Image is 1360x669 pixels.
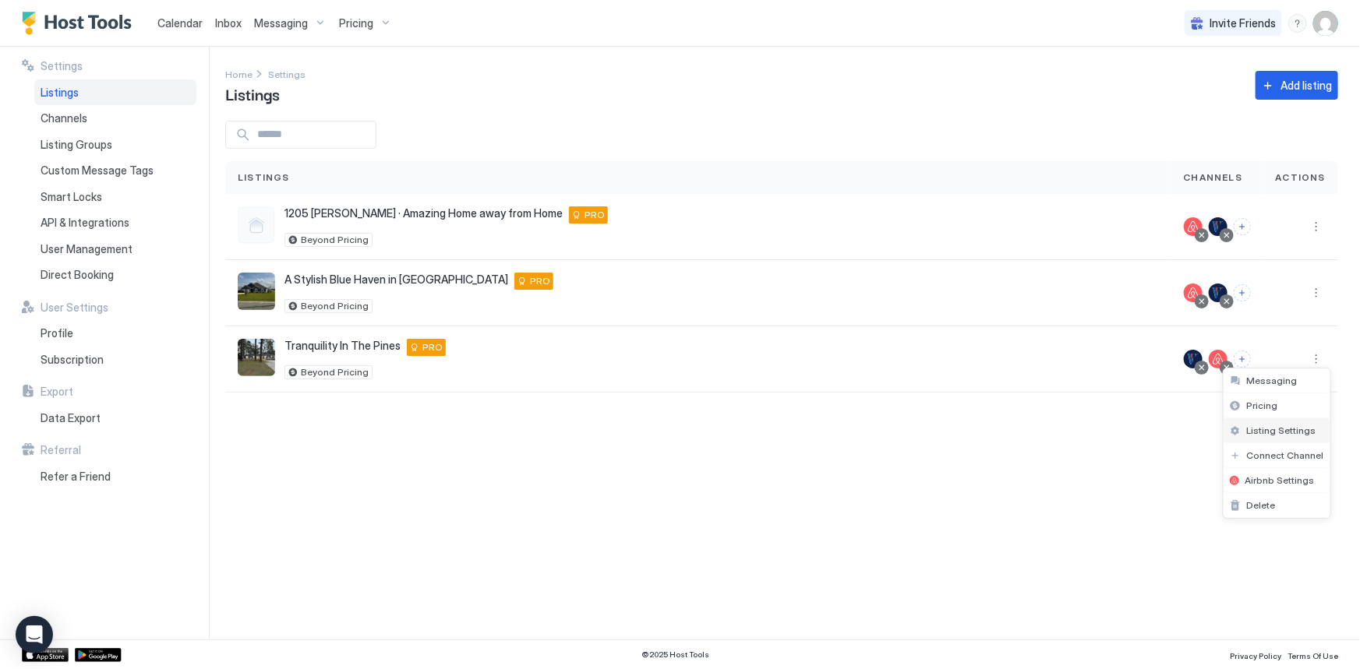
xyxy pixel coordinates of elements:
span: Messaging [1247,375,1298,386]
span: Airbnb Settings [1245,474,1315,486]
div: Open Intercom Messenger [16,616,53,653]
span: Pricing [1247,400,1278,411]
span: Connect Channel [1247,449,1324,461]
span: Listing Settings [1247,424,1316,436]
span: Delete [1247,499,1276,511]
